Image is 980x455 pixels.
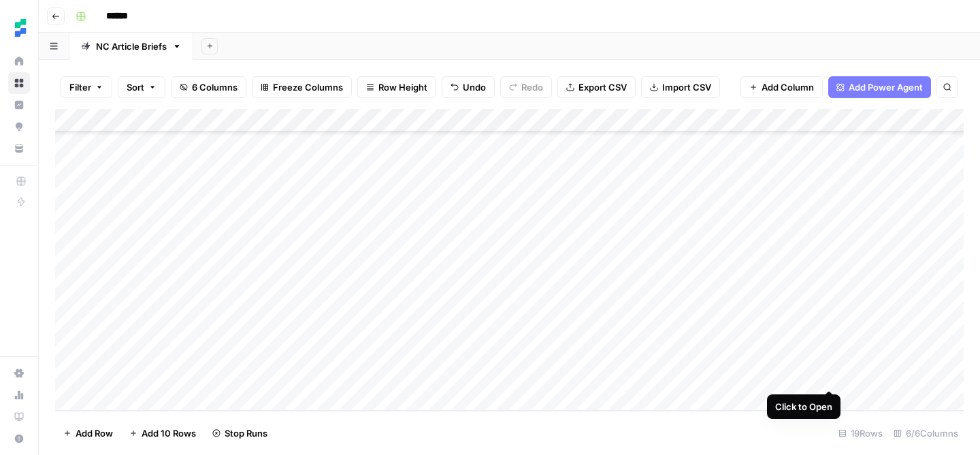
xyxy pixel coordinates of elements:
a: Learning Hub [8,406,30,428]
span: Add Column [762,80,814,94]
div: Click to Open [775,400,832,413]
button: Add Power Agent [828,76,931,98]
span: Import CSV [662,80,711,94]
div: 19 Rows [833,422,888,444]
div: 6/6 Columns [888,422,964,444]
a: Insights [8,94,30,116]
span: Freeze Columns [273,80,343,94]
button: 6 Columns [171,76,246,98]
button: Redo [500,76,552,98]
button: Row Height [357,76,436,98]
button: Stop Runs [204,422,276,444]
a: NC Article Briefs [69,33,193,60]
button: Import CSV [641,76,720,98]
button: Sort [118,76,165,98]
span: Stop Runs [225,426,267,440]
a: Your Data [8,138,30,159]
a: Home [8,50,30,72]
a: Opportunities [8,116,30,138]
button: Add Row [55,422,121,444]
button: Add Column [740,76,823,98]
button: Export CSV [557,76,636,98]
span: Add 10 Rows [142,426,196,440]
button: Workspace: Ten Speed [8,11,30,45]
button: Filter [61,76,112,98]
span: Row Height [378,80,427,94]
button: Help + Support [8,428,30,450]
button: Add 10 Rows [121,422,204,444]
span: 6 Columns [192,80,238,94]
a: Usage [8,384,30,406]
span: Export CSV [578,80,627,94]
button: Freeze Columns [252,76,352,98]
span: Filter [69,80,91,94]
div: NC Article Briefs [96,40,167,53]
img: Ten Speed Logo [8,16,33,40]
span: Undo [463,80,486,94]
a: Settings [8,362,30,384]
span: Sort [127,80,144,94]
span: Add Row [76,426,113,440]
span: Redo [521,80,543,94]
a: Browse [8,72,30,94]
button: Undo [442,76,495,98]
span: Add Power Agent [849,80,923,94]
